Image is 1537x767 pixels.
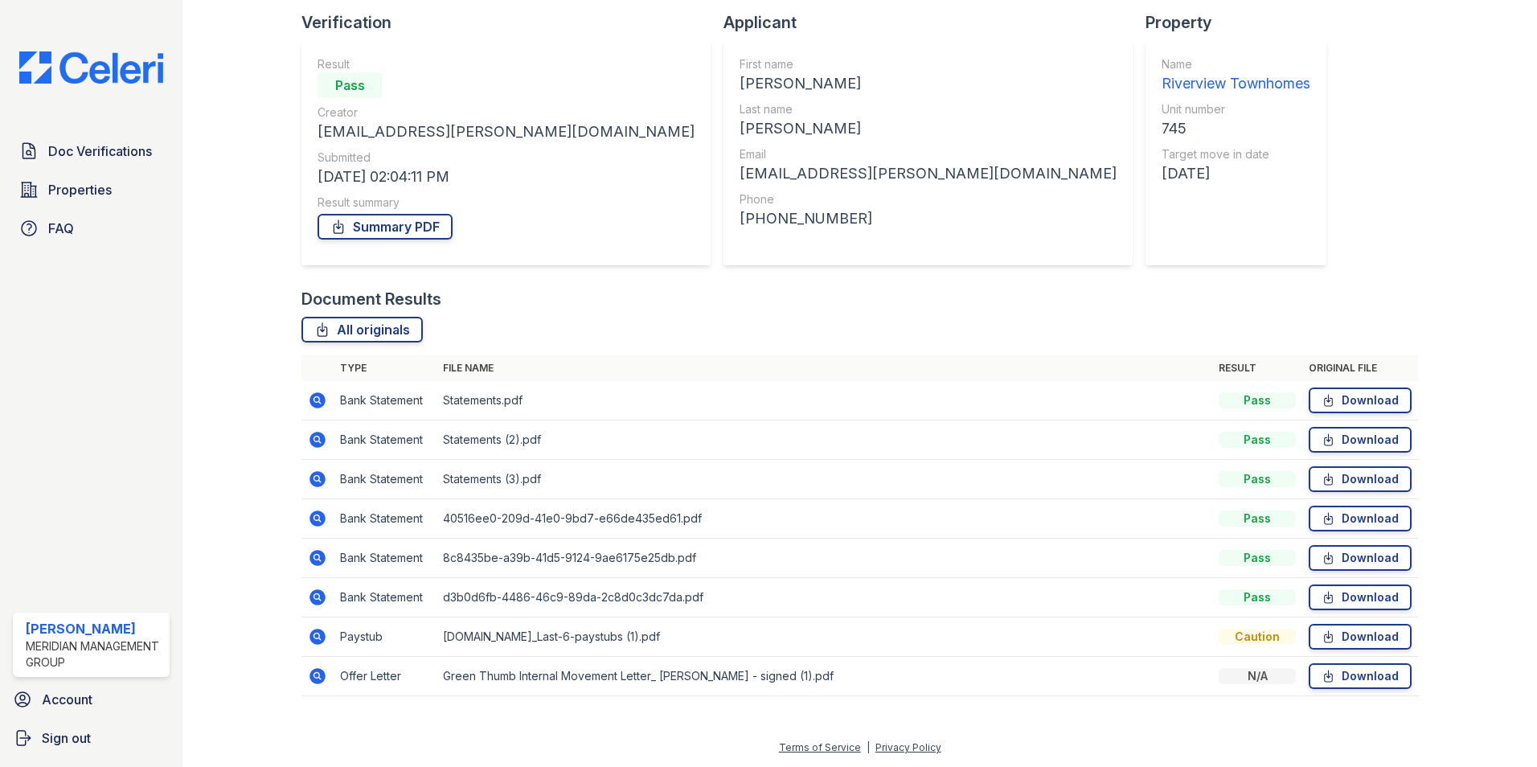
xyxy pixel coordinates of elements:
[437,420,1212,460] td: Statements (2).pdf
[740,117,1117,140] div: [PERSON_NAME]
[437,355,1212,381] th: File name
[1162,162,1310,185] div: [DATE]
[437,499,1212,539] td: 40516ee0-209d-41e0-9bd7-e66de435ed61.pdf
[301,288,441,310] div: Document Results
[48,219,74,238] span: FAQ
[26,619,163,638] div: [PERSON_NAME]
[740,146,1117,162] div: Email
[318,105,695,121] div: Creator
[1309,388,1412,413] a: Download
[1219,511,1296,527] div: Pass
[1162,72,1310,95] div: Riverview Townhomes
[334,355,437,381] th: Type
[875,741,941,753] a: Privacy Policy
[318,214,453,240] a: Summary PDF
[48,142,152,161] span: Doc Verifications
[13,135,170,167] a: Doc Verifications
[1309,624,1412,650] a: Download
[334,420,437,460] td: Bank Statement
[6,683,176,716] a: Account
[301,11,723,34] div: Verification
[334,578,437,617] td: Bank Statement
[1302,355,1418,381] th: Original file
[437,578,1212,617] td: d3b0d6fb-4486-46c9-89da-2c8d0c3dc7da.pdf
[1219,432,1296,448] div: Pass
[13,212,170,244] a: FAQ
[334,499,437,539] td: Bank Statement
[1309,506,1412,531] a: Download
[1162,56,1310,72] div: Name
[437,381,1212,420] td: Statements.pdf
[1309,545,1412,571] a: Download
[6,51,176,84] img: CE_Logo_Blue-a8612792a0a2168367f1c8372b55b34899dd931a85d93a1a3d3e32e68fde9ad4.png
[437,657,1212,696] td: Green Thumb Internal Movement Letter_ [PERSON_NAME] - signed (1).pdf
[318,121,695,143] div: [EMAIL_ADDRESS][PERSON_NAME][DOMAIN_NAME]
[1162,117,1310,140] div: 745
[1219,392,1296,408] div: Pass
[740,56,1117,72] div: First name
[1146,11,1339,34] div: Property
[1309,584,1412,610] a: Download
[301,317,423,342] a: All originals
[334,460,437,499] td: Bank Statement
[1219,589,1296,605] div: Pass
[723,11,1146,34] div: Applicant
[740,72,1117,95] div: [PERSON_NAME]
[1212,355,1302,381] th: Result
[1219,629,1296,645] div: Caution
[42,728,91,748] span: Sign out
[1162,146,1310,162] div: Target move in date
[1219,668,1296,684] div: N/A
[1309,466,1412,492] a: Download
[1219,471,1296,487] div: Pass
[740,191,1117,207] div: Phone
[334,381,437,420] td: Bank Statement
[1162,101,1310,117] div: Unit number
[740,162,1117,185] div: [EMAIL_ADDRESS][PERSON_NAME][DOMAIN_NAME]
[318,166,695,188] div: [DATE] 02:04:11 PM
[318,56,695,72] div: Result
[779,741,861,753] a: Terms of Service
[334,617,437,657] td: Paystub
[334,539,437,578] td: Bank Statement
[437,539,1212,578] td: 8c8435be-a39b-41d5-9124-9ae6175e25db.pdf
[13,174,170,206] a: Properties
[867,741,870,753] div: |
[318,195,695,211] div: Result summary
[42,690,92,709] span: Account
[26,638,163,671] div: Meridian Management Group
[1309,663,1412,689] a: Download
[1219,550,1296,566] div: Pass
[318,150,695,166] div: Submitted
[1162,56,1310,95] a: Name Riverview Townhomes
[6,722,176,754] a: Sign out
[437,617,1212,657] td: [DOMAIN_NAME]_Last-6-paystubs (1).pdf
[48,180,112,199] span: Properties
[740,207,1117,230] div: [PHONE_NUMBER]
[318,72,382,98] div: Pass
[437,460,1212,499] td: Statements (3).pdf
[1309,427,1412,453] a: Download
[740,101,1117,117] div: Last name
[334,657,437,696] td: Offer Letter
